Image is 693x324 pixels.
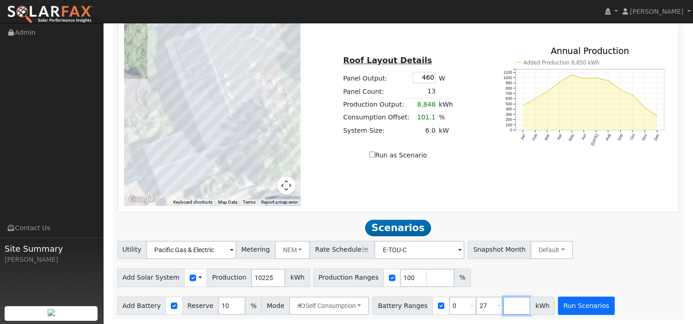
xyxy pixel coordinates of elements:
text: 600 [505,96,512,101]
span: % [454,269,470,287]
text: Dec [653,133,660,141]
td: 13 [411,85,437,98]
text: 700 [505,91,512,96]
td: System Size: [342,124,411,137]
u: Roof Layout Details [343,56,432,65]
circle: onclick="" [632,95,633,96]
span: Add Battery [117,297,166,315]
button: Map camera controls [277,176,295,194]
text: Mar [543,133,550,141]
text: Feb [531,133,538,141]
text: May [567,133,575,142]
circle: onclick="" [546,91,548,92]
img: retrieve [48,309,55,316]
td: % [437,111,454,124]
span: Site Summary [5,243,98,255]
text: 900 [505,81,512,85]
text: 800 [505,86,512,90]
input: Run as Scenario [369,151,375,157]
circle: onclick="" [644,107,645,108]
circle: onclick="" [595,77,596,79]
td: 101.1 [411,111,437,124]
circle: onclick="" [571,74,572,76]
span: Rate Schedule [310,241,375,259]
span: Snapshot Month [468,241,531,259]
text: 0 [510,128,512,132]
text: 300 [505,112,512,117]
span: Battery Ranges [372,297,433,315]
span: [PERSON_NAME] [630,8,683,15]
text: 1100 [503,70,512,75]
span: Production Ranges [313,269,384,287]
span: kWh [285,269,310,287]
circle: onclick="" [620,89,621,90]
td: Panel Output: [342,70,411,85]
label: Run as Scenario [369,151,427,160]
text: Apr [556,133,563,140]
td: Panel Count: [342,85,411,98]
span: Scenarios [365,220,431,236]
input: Select a Utility [146,241,236,259]
circle: onclick="" [534,98,535,99]
td: Consumption Offset: [342,111,411,124]
text: 100 [505,123,512,127]
td: kWh [437,98,454,111]
text: Aug [604,133,611,141]
a: Report a map error [261,200,297,205]
span: % [245,297,262,315]
text: 1000 [503,76,512,80]
text: 200 [505,117,512,122]
button: Keyboard shortcuts [173,199,212,205]
a: Open this area in Google Maps (opens a new window) [126,194,157,205]
text: [DATE] [590,133,599,146]
span: Add Solar System [117,269,185,287]
text: Sep [617,133,624,141]
span: Utility [117,241,147,259]
text: Jan [519,133,526,141]
span: Mode [262,297,289,315]
td: W [437,70,454,85]
circle: onclick="" [558,81,560,83]
span: Reserve [182,297,219,315]
text: Oct [629,133,636,140]
circle: onclick="" [522,105,524,107]
input: Select a Rate Schedule [374,241,464,259]
span: Metering [236,241,275,259]
a: Terms (opens in new tab) [242,200,255,205]
td: kW [437,124,454,137]
div: [PERSON_NAME] [5,255,98,265]
circle: onclick="" [607,80,609,81]
button: Map Data [218,199,237,205]
img: Google [126,194,157,205]
span: kWh [530,297,555,315]
circle: onclick="" [656,115,658,116]
td: 6.0 [411,124,437,137]
button: Run Scenarios [558,297,614,315]
text: 500 [505,102,512,106]
td: 8,848 [411,98,437,111]
button: Default [530,241,573,259]
text: Jun [580,133,587,141]
text: Nov [641,133,648,141]
td: Production Output: [342,98,411,111]
text: Added Production 8,850 kWh [523,59,599,65]
text: Annual Production [551,46,629,55]
span: Production [207,269,251,287]
button: Self Consumption [289,297,369,315]
img: SolarFax [7,5,93,24]
button: NEM [275,241,311,259]
text: 400 [505,107,512,111]
circle: onclick="" [583,78,584,79]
